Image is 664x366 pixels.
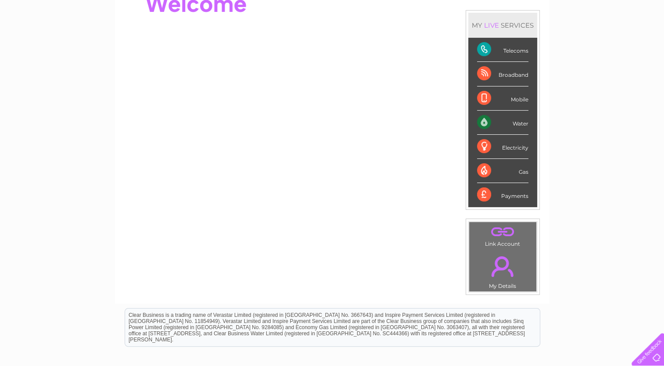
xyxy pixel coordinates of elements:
div: Broadband [477,62,528,86]
img: logo.png [23,23,68,50]
div: Electricity [477,135,528,159]
div: Telecoms [477,38,528,62]
a: 0333 014 3131 [499,4,559,15]
td: My Details [469,249,537,292]
div: MY SERVICES [468,13,537,38]
a: . [471,251,534,282]
a: Energy [531,37,551,44]
div: Mobile [477,86,528,111]
a: Contact [606,37,627,44]
div: Clear Business is a trading name of Verastar Limited (registered in [GEOGRAPHIC_DATA] No. 3667643... [125,5,540,43]
div: Payments [477,183,528,207]
a: Water [510,37,526,44]
a: Log out [635,37,656,44]
a: Blog [588,37,600,44]
td: Link Account [469,222,537,249]
div: Gas [477,159,528,183]
a: . [471,224,534,240]
a: Telecoms [556,37,582,44]
div: LIVE [482,21,501,29]
div: Water [477,111,528,135]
